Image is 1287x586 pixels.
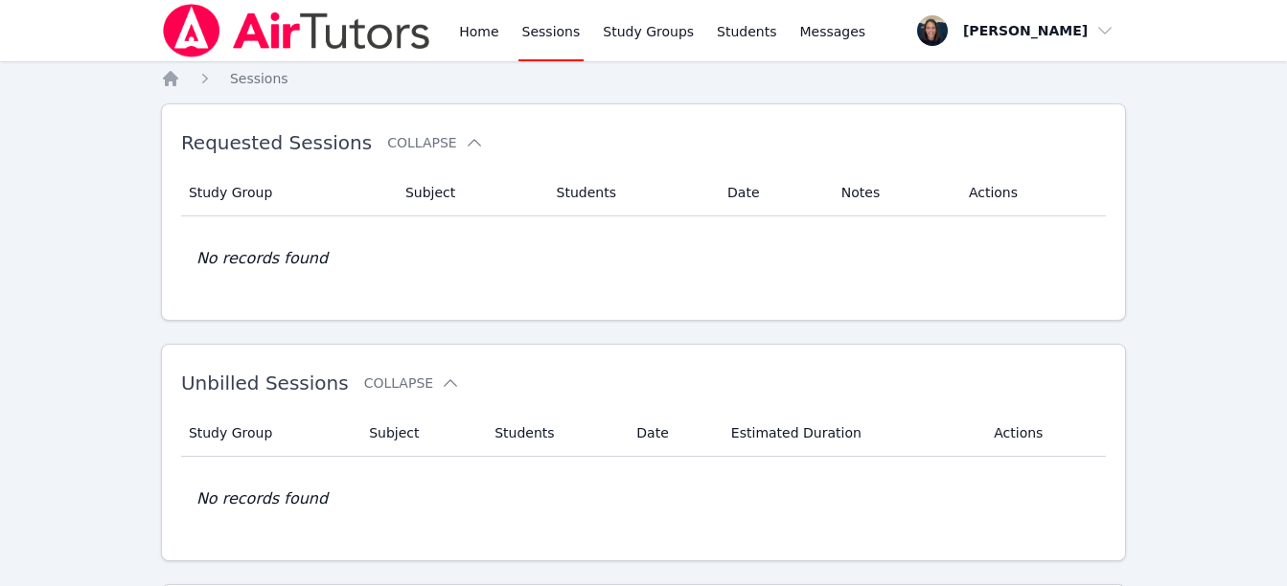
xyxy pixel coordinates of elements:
th: Notes [830,169,957,216]
td: No records found [181,216,1106,301]
th: Estimated Duration [720,410,982,457]
nav: Breadcrumb [161,69,1126,88]
th: Actions [982,410,1106,457]
th: Students [545,169,716,216]
th: Study Group [181,169,394,216]
th: Actions [957,169,1106,216]
th: Subject [357,410,483,457]
span: Unbilled Sessions [181,372,349,394]
span: Requested Sessions [181,131,372,154]
img: Air Tutors [161,4,432,57]
th: Date [625,410,720,457]
a: Sessions [230,69,288,88]
span: Sessions [230,71,288,86]
th: Students [483,410,625,457]
th: Date [716,169,830,216]
span: Messages [800,22,866,41]
td: No records found [181,457,1106,541]
th: Study Group [181,410,357,457]
button: Collapse [364,373,460,393]
button: Collapse [387,133,483,152]
th: Subject [394,169,545,216]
